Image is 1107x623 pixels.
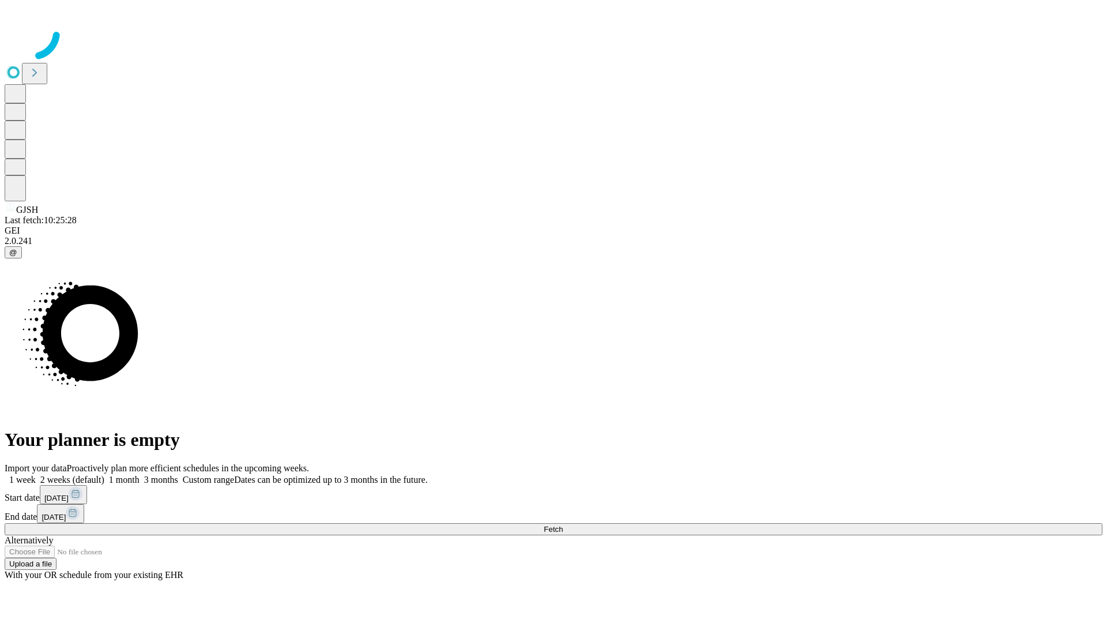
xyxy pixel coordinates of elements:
[9,475,36,485] span: 1 week
[234,475,427,485] span: Dates can be optimized up to 3 months in the future.
[9,248,17,257] span: @
[16,205,38,215] span: GJSH
[44,494,69,502] span: [DATE]
[144,475,178,485] span: 3 months
[5,215,77,225] span: Last fetch: 10:25:28
[40,475,104,485] span: 2 weeks (default)
[5,236,1102,246] div: 2.0.241
[5,485,1102,504] div: Start date
[5,523,1102,535] button: Fetch
[5,463,67,473] span: Import your data
[544,525,563,534] span: Fetch
[40,485,87,504] button: [DATE]
[42,513,66,521] span: [DATE]
[5,535,53,545] span: Alternatively
[5,558,57,570] button: Upload a file
[109,475,140,485] span: 1 month
[5,246,22,258] button: @
[67,463,309,473] span: Proactively plan more efficient schedules in the upcoming weeks.
[5,504,1102,523] div: End date
[183,475,234,485] span: Custom range
[5,226,1102,236] div: GEI
[5,429,1102,451] h1: Your planner is empty
[37,504,84,523] button: [DATE]
[5,570,183,580] span: With your OR schedule from your existing EHR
